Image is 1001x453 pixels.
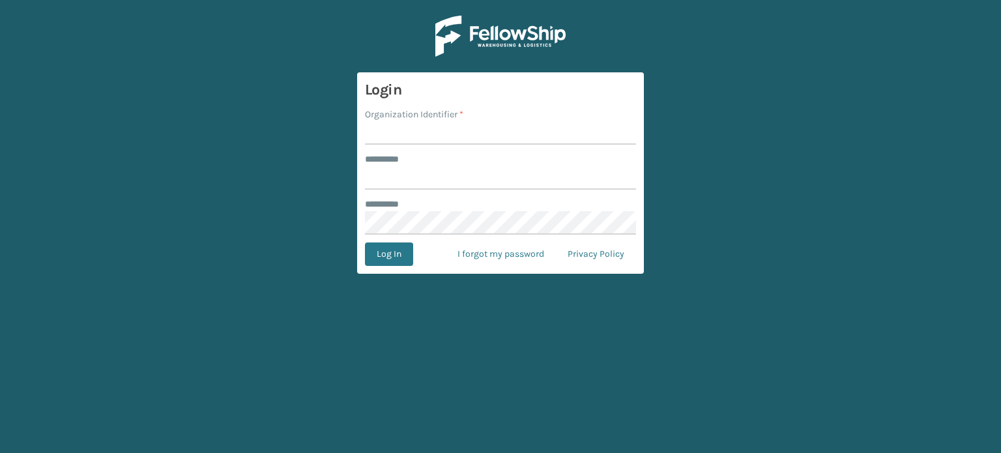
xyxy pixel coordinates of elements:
[365,108,463,121] label: Organization Identifier
[435,16,566,57] img: Logo
[446,242,556,266] a: I forgot my password
[365,242,413,266] button: Log In
[365,80,636,100] h3: Login
[556,242,636,266] a: Privacy Policy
